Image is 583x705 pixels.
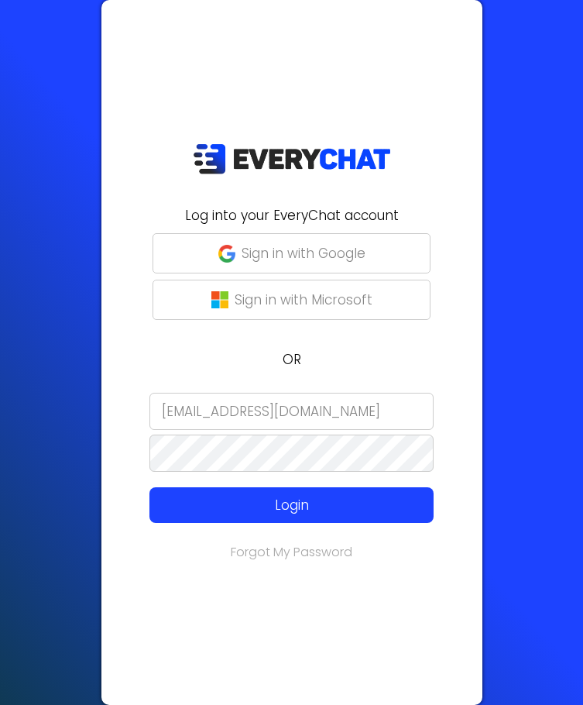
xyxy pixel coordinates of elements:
button: Sign in with Microsoft [153,280,430,320]
img: EveryChat_logo_dark.png [193,143,391,175]
p: OR [111,349,473,370]
p: Login [178,495,405,515]
button: Sign in with Google [153,233,430,273]
p: Sign in with Google [242,243,365,263]
button: Login [149,487,434,523]
img: google-g.png [218,245,235,262]
h2: Log into your EveryChat account [111,205,473,225]
a: Forgot My Password [231,543,352,561]
img: microsoft-logo.png [211,291,228,308]
p: Sign in with Microsoft [235,290,372,310]
input: Email [149,393,434,430]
